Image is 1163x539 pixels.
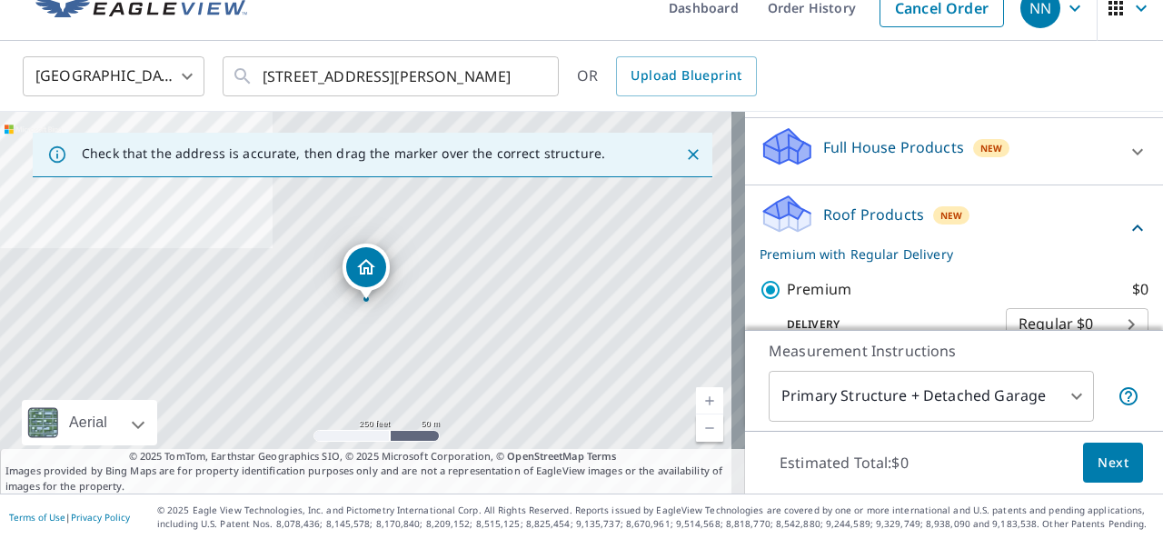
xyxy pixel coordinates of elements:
[1006,299,1148,350] div: Regular $0
[616,56,756,96] a: Upload Blueprint
[769,340,1139,362] p: Measurement Instructions
[1118,385,1139,407] span: Your report will include the primary structure and a detached garage if one exists.
[22,400,157,445] div: Aerial
[760,245,1127,264] p: Premium with Regular Delivery
[82,145,605,162] p: Check that the address is accurate, then drag the marker over the correct structure.
[631,65,741,87] span: Upload Blueprint
[1098,452,1128,474] span: Next
[71,511,130,524] a: Privacy Policy
[823,204,924,225] p: Roof Products
[507,449,583,463] a: OpenStreetMap
[1083,443,1143,484] button: Next
[823,136,964,158] p: Full House Products
[696,414,723,442] a: Current Level 17, Zoom Out
[1132,278,1148,301] p: $0
[23,51,204,102] div: [GEOGRAPHIC_DATA]
[760,193,1148,264] div: Roof ProductsNewPremium with Regular Delivery
[64,400,113,445] div: Aerial
[263,51,522,102] input: Search by address or latitude-longitude
[760,316,1006,333] p: Delivery
[765,443,923,483] p: Estimated Total: $0
[696,387,723,414] a: Current Level 17, Zoom In
[157,504,1154,531] p: © 2025 Eagle View Technologies, Inc. and Pictometry International Corp. All Rights Reserved. Repo...
[787,278,851,301] p: Premium
[980,141,1003,155] span: New
[343,244,390,300] div: Dropped pin, building 1, Residential property, 9995 N 1300th St Robinson, IL 62454
[9,512,130,523] p: |
[129,449,617,464] span: © 2025 TomTom, Earthstar Geographics SIO, © 2025 Microsoft Corporation, ©
[760,125,1148,177] div: Full House ProductsNew
[940,208,963,223] span: New
[577,56,757,96] div: OR
[587,449,617,463] a: Terms
[769,371,1094,422] div: Primary Structure + Detached Garage
[681,143,705,166] button: Close
[9,511,65,524] a: Terms of Use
